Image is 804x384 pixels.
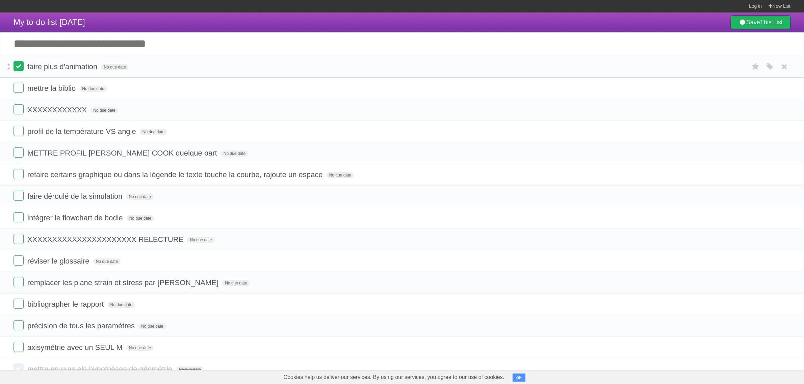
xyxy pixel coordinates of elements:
label: Done [14,299,24,309]
label: Done [14,126,24,136]
span: My to-do list [DATE] [14,18,85,27]
label: Done [14,342,24,352]
label: Done [14,61,24,71]
span: No due date [126,194,154,200]
label: Done [14,104,24,114]
label: Done [14,212,24,222]
span: No due date [101,64,128,70]
label: Done [14,277,24,287]
span: intégrer le flowchart de bodie [27,214,125,222]
label: Done [14,363,24,374]
label: Done [14,255,24,266]
label: Done [14,320,24,330]
span: No due date [222,280,250,286]
span: No due date [140,129,167,135]
a: SaveThis List [731,16,790,29]
span: faire plus d'animation [27,62,99,71]
label: Done [14,234,24,244]
label: Done [14,191,24,201]
label: Star task [749,61,762,72]
span: profil de la température VS angle [27,127,138,136]
button: OK [513,374,526,382]
span: réviser le glossaire [27,257,91,265]
span: mettre en gras els hypothèses de géométrie [27,365,174,373]
span: No due date [221,150,248,157]
span: No due date [138,323,166,329]
span: No due date [187,237,214,243]
label: Done [14,147,24,158]
span: XXXXXXXXXXXXXXXXXXXXXX RELECTURE [27,235,185,244]
span: No due date [79,86,107,92]
span: remplacer les plane strain et stress par [PERSON_NAME] [27,278,220,287]
span: faire déroulé de la simulation [27,192,124,200]
span: axisymétrie avec un SEUL M [27,343,124,352]
span: refaire certains graphique ou dans la légende le texte touche la courbe, rajoute un espace [27,170,324,179]
span: bibliographer le rapport [27,300,105,308]
span: No due date [108,302,135,308]
b: This List [760,19,783,26]
span: précision de tous les paramètres [27,322,136,330]
span: No due date [90,107,118,113]
label: Done [14,83,24,93]
span: XXXXXXXXXXXX [27,106,88,114]
span: No due date [126,345,154,351]
span: mettre la biblio [27,84,77,92]
span: No due date [93,258,121,265]
label: Done [14,169,24,179]
span: No due date [327,172,354,178]
span: Cookies help us deliver our services. By using our services, you agree to our use of cookies. [277,371,511,384]
span: METTRE PROFIL [PERSON_NAME] COOK quelque part [27,149,219,157]
span: No due date [127,215,154,221]
span: No due date [176,366,204,373]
